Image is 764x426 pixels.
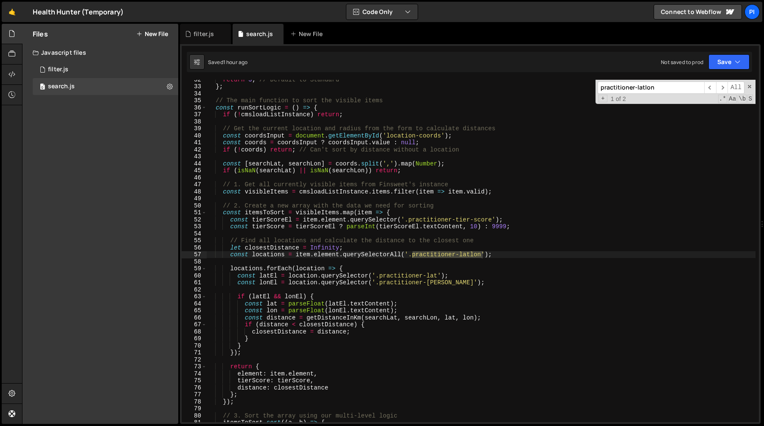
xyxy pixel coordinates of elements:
a: Connect to Webflow [654,4,742,20]
div: filter.js [194,30,214,38]
div: 42 [182,146,207,154]
div: 61 [182,279,207,286]
div: 54 [182,230,207,238]
div: 71 [182,349,207,356]
span: 0 [40,84,45,91]
div: filter.js [48,66,68,73]
div: 41 [182,139,207,146]
div: search.js [48,83,75,90]
div: 70 [182,342,207,350]
div: Not saved to prod [661,59,703,66]
div: 1 hour ago [223,59,248,66]
div: 46 [182,174,207,182]
div: 58 [182,258,207,266]
div: 32 [182,76,207,84]
div: 66 [182,314,207,322]
span: RegExp Search [718,95,727,103]
div: search.js [246,30,273,38]
div: 69 [182,335,207,342]
div: 80 [182,412,207,420]
span: ​ [716,81,728,94]
div: 35 [182,97,207,104]
button: New File [136,31,168,37]
h2: Files [33,29,48,39]
div: 52 [182,216,207,224]
div: 67 [182,321,207,328]
div: 39 [182,125,207,132]
span: Whole Word Search [738,95,747,103]
div: 64 [182,300,207,308]
span: 1 of 2 [607,95,629,103]
a: 🤙 [2,2,22,22]
div: 50 [182,202,207,210]
div: 68 [182,328,207,336]
div: 77 [182,391,207,398]
span: Toggle Replace mode [598,95,607,103]
div: 47 [182,181,207,188]
div: 43 [182,153,207,160]
div: 44 [182,160,207,168]
div: 63 [182,293,207,300]
div: 72 [182,356,207,364]
div: 76 [182,384,207,392]
div: 55 [182,237,207,244]
div: Saved [208,59,247,66]
div: 78 [182,398,207,406]
div: 48 [182,188,207,196]
div: 73 [182,363,207,370]
span: Alt-Enter [727,81,744,94]
span: Search In Selection [747,95,753,103]
div: 16494/45041.js [33,78,178,95]
div: 65 [182,307,207,314]
span: CaseSensitive Search [728,95,737,103]
a: Pi [744,4,760,20]
div: 59 [182,265,207,272]
div: 49 [182,195,207,202]
div: 40 [182,132,207,140]
div: 53 [182,223,207,230]
div: 34 [182,90,207,98]
input: Search for [598,81,704,94]
div: 16494/44708.js [33,61,178,78]
div: New File [290,30,326,38]
button: Code Only [346,4,418,20]
div: 38 [182,118,207,126]
div: Health Hunter (Temporary) [33,7,124,17]
div: 62 [182,286,207,294]
div: 36 [182,104,207,112]
div: 79 [182,405,207,412]
div: 57 [182,251,207,258]
div: 45 [182,167,207,174]
div: 33 [182,83,207,90]
div: 51 [182,209,207,216]
span: ​ [704,81,716,94]
div: Javascript files [22,44,178,61]
div: 75 [182,377,207,384]
div: 74 [182,370,207,378]
div: 37 [182,111,207,118]
button: Save [708,54,750,70]
div: 60 [182,272,207,280]
div: 56 [182,244,207,252]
